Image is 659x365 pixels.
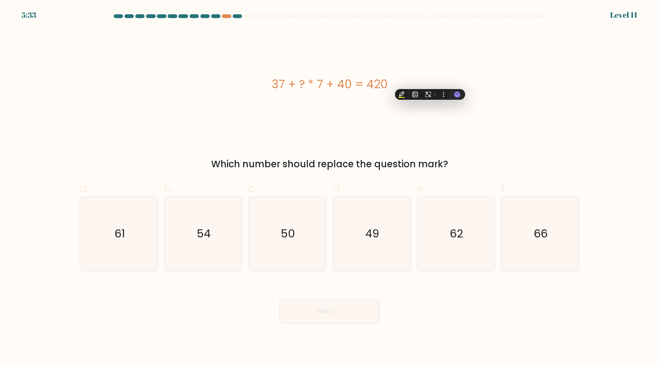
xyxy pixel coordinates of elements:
span: f. [501,181,506,196]
span: c. [248,181,257,196]
text: 49 [365,226,379,242]
text: 62 [450,226,463,242]
span: d. [333,181,342,196]
button: Next [279,299,380,324]
text: 66 [534,226,548,242]
span: b. [164,181,173,196]
text: 61 [114,226,125,242]
text: 50 [281,226,296,242]
div: Which number should replace the question mark? [84,157,575,171]
span: a. [80,181,89,196]
text: 54 [197,226,211,242]
span: e. [417,181,425,196]
div: 37 + ? * 7 + 40 = 420 [80,76,579,93]
div: Level 11 [610,9,637,21]
div: 5:33 [22,9,36,21]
